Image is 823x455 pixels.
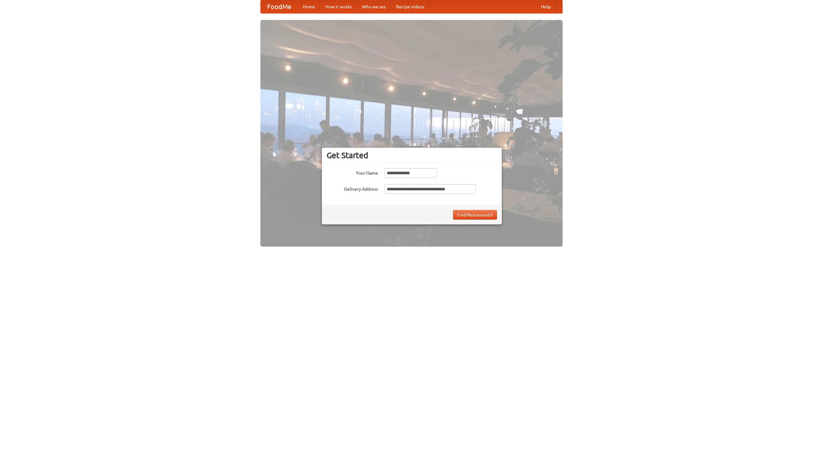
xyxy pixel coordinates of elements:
a: FoodMe [261,0,298,13]
a: Who we are [357,0,391,13]
a: How it works [320,0,357,13]
h3: Get Started [327,150,497,160]
button: Find Restaurants! [453,210,497,220]
a: Help [536,0,556,13]
label: Delivery Address [327,184,378,192]
a: Recipe videos [391,0,430,13]
a: Home [298,0,320,13]
label: Your Name [327,168,378,176]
